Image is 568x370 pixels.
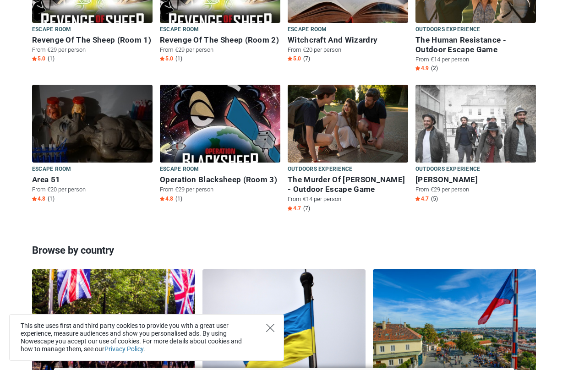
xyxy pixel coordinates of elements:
p: From €29 per person [415,185,536,194]
h6: Operation Blacksheep (Room 3) [160,175,280,185]
span: Escape room [32,25,71,35]
a: Operation Blacksheep (Room 3) Escape room Operation Blacksheep (Room 3) From €29 per person Star4... [160,85,280,204]
img: Star [32,56,37,61]
span: 4.9 [415,65,429,72]
h6: [PERSON_NAME] [415,175,536,185]
h6: Witchcraft And Wizardry [288,35,408,45]
span: (1) [48,195,55,202]
span: (2) [431,65,438,72]
h6: Revenge Of The Sheep (Room 2) [160,35,280,45]
button: Close [266,324,274,332]
span: (7) [303,55,310,62]
span: 4.8 [32,195,45,202]
a: Privacy Policy [104,345,143,353]
span: Outdoors Experience [288,164,352,174]
img: Star [288,56,292,61]
span: 5.0 [288,55,301,62]
span: 4.7 [288,205,301,212]
span: Escape room [160,164,199,174]
p: From €29 per person [160,46,280,54]
img: Star [415,196,420,201]
h6: The Human Resistance - Outdoor Escape Game [415,35,536,54]
img: Star [32,196,37,201]
span: Outdoors Experience [415,25,480,35]
span: 4.8 [160,195,173,202]
span: 5.0 [160,55,173,62]
img: The Murder Of Hector Reeves - Outdoor Escape Game [288,85,408,174]
img: Star [415,66,420,71]
a: Area 51 Escape room Area 51 From €20 per person Star4.8 (1) [32,85,153,204]
span: Outdoors Experience [415,164,480,174]
h6: Area 51 [32,175,153,185]
p: From €29 per person [32,46,153,54]
span: (5) [431,195,438,202]
span: (1) [175,195,182,202]
p: From €20 per person [32,185,153,194]
p: From €14 per person [288,195,408,203]
span: 5.0 [32,55,45,62]
h3: Browse by country [32,239,536,262]
span: Escape room [160,25,199,35]
h6: The Murder Of [PERSON_NAME] - Outdoor Escape Game [288,175,408,194]
span: Escape room [288,25,327,35]
p: From €20 per person [288,46,408,54]
p: From €14 per person [415,55,536,64]
span: (1) [48,55,55,62]
a: The Murder Of Hector Reeves - Outdoor Escape Game Outdoors Experience The Murder Of [PERSON_NAME]... [288,85,408,214]
p: From €29 per person [160,185,280,194]
img: Robyn Yew [415,85,536,174]
span: 4.7 [415,195,429,202]
div: This site uses first and third party cookies to provide you with a great user experience, measure... [9,314,284,361]
span: (1) [175,55,182,62]
a: Robyn Yew Outdoors Experience [PERSON_NAME] From €29 per person Star4.7 (5) [415,85,536,204]
img: Star [288,206,292,211]
span: (7) [303,205,310,212]
img: Area 51 [32,85,153,174]
span: Escape room [32,164,71,174]
img: Star [160,196,164,201]
img: Star [160,56,164,61]
h6: Revenge Of The Sheep (Room 1) [32,35,153,45]
img: Operation Blacksheep (Room 3) [160,85,280,174]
